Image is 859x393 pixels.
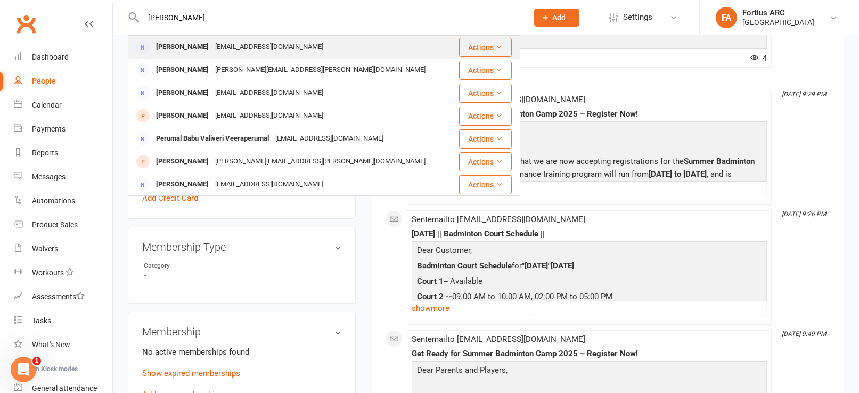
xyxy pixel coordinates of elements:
[414,364,764,379] p: Dear Parents and Players,
[14,69,112,93] a: People
[32,53,69,61] div: Dashboard
[512,261,551,271] span: for
[32,244,58,253] div: Waivers
[153,39,212,55] div: [PERSON_NAME]
[14,309,112,333] a: Tasks
[551,261,574,271] b: [DATE]
[14,93,112,117] a: Calendar
[459,175,512,194] button: Actions
[153,131,272,146] div: Perumal Babu Valiveri Veeraperumal
[32,292,85,301] div: Assessments
[649,169,707,179] b: [DATE] to [DATE]
[153,154,212,169] div: [PERSON_NAME]
[417,261,512,271] u: Badminton Court Schedule
[32,220,78,229] div: Product Sales
[459,152,512,171] button: Actions
[153,108,212,124] div: [PERSON_NAME]
[144,261,232,271] div: Category
[553,13,566,22] span: Add
[142,192,198,204] a: Add Credit Card
[153,85,212,101] div: [PERSON_NAME]
[782,330,826,338] i: [DATE] 9:49 PM
[459,107,512,126] button: Actions
[32,340,70,349] div: What's New
[386,73,830,90] li: [DATE]
[14,45,112,69] a: Dashboard
[212,177,326,192] div: [EMAIL_ADDRESS][DOMAIN_NAME]
[14,189,112,213] a: Automations
[32,125,66,133] div: Payments
[412,110,767,119] div: Get Ready for Summer Badminton Camp 2025 – Register Now!
[742,8,814,18] div: Fortius ARC
[144,271,341,281] strong: -
[782,91,826,98] i: [DATE] 9:29 PM
[14,165,112,189] a: Messages
[750,53,767,63] span: 4
[142,241,341,253] h3: Membership Type
[140,10,520,25] input: Search...
[412,349,767,358] div: Get Ready for Summer Badminton Camp 2025 – Register Now!
[153,62,212,78] div: [PERSON_NAME]
[14,285,112,309] a: Assessments
[623,5,652,29] span: Settings
[417,276,444,286] b: Court 1
[32,196,75,205] div: Automations
[32,101,62,109] div: Calendar
[782,210,826,218] i: [DATE] 9:26 PM
[212,108,326,124] div: [EMAIL_ADDRESS][DOMAIN_NAME]
[459,129,512,149] button: Actions
[14,261,112,285] a: Workouts
[414,124,764,140] p: Dear Parents and Players,
[412,230,767,239] div: [DATE] || Badminton Court Schedule ||
[32,316,51,325] div: Tasks
[414,290,764,306] p: 09.00 AM to 10.00 AM, 02:00 PM to 05:00 PM
[522,261,551,271] b: "[DATE]"
[32,149,58,157] div: Reports
[716,7,737,28] div: FA
[417,292,452,301] b: Court 2 --
[417,157,755,204] span: We are excited to announce that we are now accepting registrations for the This high-performance ...
[212,154,429,169] div: [PERSON_NAME][EMAIL_ADDRESS][PERSON_NAME][DOMAIN_NAME]
[11,357,36,382] iframe: Intercom live chat
[534,9,579,27] button: Add
[14,117,112,141] a: Payments
[153,177,212,192] div: [PERSON_NAME]
[212,62,429,78] div: [PERSON_NAME][EMAIL_ADDRESS][PERSON_NAME][DOMAIN_NAME]
[14,333,112,357] a: What's New
[32,77,56,85] div: People
[32,268,64,277] div: Workouts
[459,38,512,57] button: Actions
[142,346,341,358] p: No active memberships found
[417,245,472,255] span: Dear Customer,
[417,276,482,286] span: -- Available
[272,131,387,146] div: [EMAIL_ADDRESS][DOMAIN_NAME]
[412,301,767,316] a: show more
[142,326,341,338] h3: Membership
[212,85,326,101] div: [EMAIL_ADDRESS][DOMAIN_NAME]
[412,181,767,196] a: show more
[412,215,585,224] span: Sent email to [EMAIL_ADDRESS][DOMAIN_NAME]
[32,384,97,392] div: General attendance
[14,237,112,261] a: Waivers
[32,173,66,181] div: Messages
[13,11,39,37] a: Clubworx
[14,213,112,237] a: Product Sales
[459,61,512,80] button: Actions
[742,18,814,27] div: [GEOGRAPHIC_DATA]
[459,84,512,103] button: Actions
[142,369,240,378] a: Show expired memberships
[32,357,41,365] span: 1
[212,39,326,55] div: [EMAIL_ADDRESS][DOMAIN_NAME]
[14,141,112,165] a: Reports
[412,334,585,344] span: Sent email to [EMAIL_ADDRESS][DOMAIN_NAME]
